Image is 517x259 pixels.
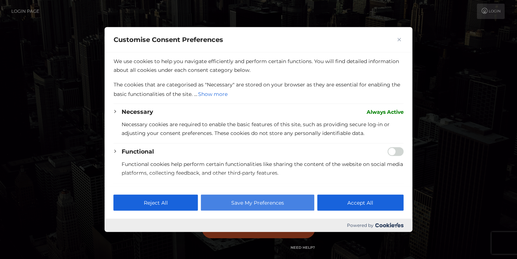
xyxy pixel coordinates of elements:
p: Functional cookies help perform certain functionalities like sharing the content of the website o... [122,160,404,177]
input: Enable Functional [388,147,404,156]
button: Save My Preferences [201,194,314,210]
p: The cookies that are categorised as "Necessary" are stored on your browser as they are essential ... [114,80,404,99]
p: Necessary cookies are required to enable the basic features of this site, such as providing secur... [122,120,404,138]
span: Always Active [367,108,404,116]
div: Powered by [105,219,413,232]
p: We use cookies to help you navigate efficiently and perform certain functions. You will find deta... [114,57,404,74]
button: Necessary [122,108,153,116]
span: Customise Consent Preferences [114,35,223,44]
div: Customise Consent Preferences [105,27,413,232]
button: Accept All [317,194,403,210]
button: Functional [122,147,154,156]
button: Reject All [114,194,198,210]
button: Close [395,35,404,44]
img: Cookieyes logo [375,223,404,228]
img: Close [398,38,401,42]
button: Show more [197,89,228,99]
